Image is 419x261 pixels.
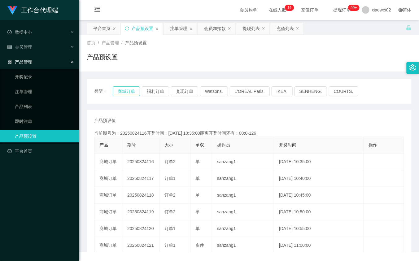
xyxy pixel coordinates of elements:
[122,220,159,237] td: 20250824120
[125,40,147,45] span: 产品预设置
[287,5,290,11] p: 1
[195,159,200,164] span: 单
[285,5,294,11] sup: 14
[112,27,116,31] i: 图标: close
[7,7,58,12] a: 工作台代理端
[15,130,74,142] a: 产品预设置
[87,40,95,45] span: 首页
[98,40,99,45] span: /
[295,86,327,96] button: SENHENG.
[204,23,226,34] div: 会员加扣款
[399,8,403,12] i: 图标: global
[195,193,200,198] span: 单
[195,226,200,231] span: 单
[195,142,204,147] span: 单双
[212,187,274,204] td: sanzang1
[122,187,159,204] td: 20250824118
[296,27,299,31] i: 图标: close
[274,204,364,220] td: [DATE] 10:50:00
[329,86,358,96] button: COURTS.
[15,85,74,98] a: 注单管理
[122,204,159,220] td: 20250824119
[94,86,113,96] span: 类型：
[94,237,122,254] td: 商城订单
[217,142,230,147] span: 操作员
[164,243,176,248] span: 订单1
[164,159,176,164] span: 订单2
[272,86,293,96] button: IKEA.
[7,45,12,49] i: 图标: table
[171,86,198,96] button: 兑现订单
[170,23,187,34] div: 注单管理
[155,27,159,31] i: 图标: close
[7,30,12,34] i: 图标: check-circle-o
[93,23,111,34] div: 平台首页
[142,86,169,96] button: 福利订单
[330,8,354,12] span: 提现订单
[274,170,364,187] td: [DATE] 10:40:00
[279,142,296,147] span: 开奖时间
[94,187,122,204] td: 商城订单
[274,237,364,254] td: [DATE] 11:00:00
[7,30,32,35] span: 数据中心
[200,86,228,96] button: Watsons.
[94,130,404,137] div: 当前期号为：20250824116开奖时间：[DATE] 10:35:00距离开奖时间还有：00:0-126
[99,142,108,147] span: 产品
[242,23,260,34] div: 提现列表
[15,100,74,113] a: 产品列表
[125,26,129,31] i: 图标: sync
[348,5,360,11] sup: 940
[164,193,176,198] span: 订单2
[195,243,204,248] span: 多件
[277,23,294,34] div: 充值列表
[212,220,274,237] td: sanzang1
[164,176,176,181] span: 订单1
[406,25,412,31] i: 图标: unlock
[189,27,193,31] i: 图标: close
[409,64,416,71] i: 图标: setting
[7,145,74,157] a: 图标: dashboard平台首页
[262,27,265,31] i: 图标: close
[94,204,122,220] td: 商城订单
[87,0,108,20] i: 图标: menu-fold
[7,60,12,64] i: 图标: appstore-o
[87,52,118,62] h1: 产品预设置
[230,86,270,96] button: L'ORÉAL Paris.
[195,176,200,181] span: 单
[266,8,290,12] span: 在线人数
[84,238,414,245] div: 2021
[94,154,122,170] td: 商城订单
[369,142,378,147] span: 操作
[122,154,159,170] td: 20250824116
[164,226,176,231] span: 订单1
[121,40,123,45] span: /
[164,209,176,214] span: 订单2
[7,6,17,15] img: logo.9652507e.png
[94,170,122,187] td: 商城订单
[113,86,140,96] button: 商城订单
[212,204,274,220] td: sanzang1
[274,220,364,237] td: [DATE] 10:55:00
[298,8,322,12] span: 充值订单
[290,5,292,11] p: 4
[212,237,274,254] td: sanzang1
[274,154,364,170] td: [DATE] 10:35:00
[212,154,274,170] td: sanzang1
[122,237,159,254] td: 20250824121
[274,187,364,204] td: [DATE] 10:45:00
[228,27,231,31] i: 图标: close
[21,0,58,20] h1: 工作台代理端
[195,209,200,214] span: 单
[94,220,122,237] td: 商城订单
[212,170,274,187] td: sanzang1
[15,71,74,83] a: 开奖记录
[15,115,74,128] a: 即时注单
[94,117,116,124] span: 产品预设值
[132,23,153,34] div: 产品预设置
[102,40,119,45] span: 产品管理
[127,142,136,147] span: 期号
[7,59,32,64] span: 产品管理
[164,142,173,147] span: 大小
[122,170,159,187] td: 20250824117
[7,45,32,50] span: 会员管理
